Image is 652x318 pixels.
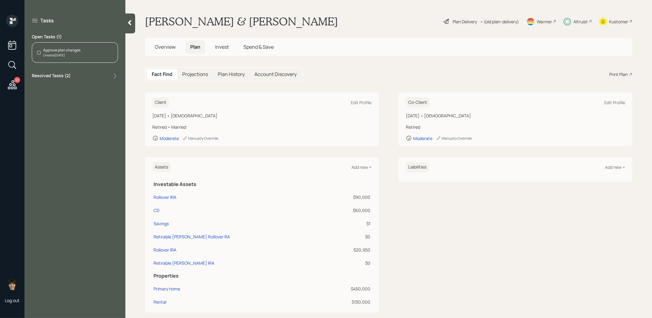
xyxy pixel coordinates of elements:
[152,97,169,108] h6: Client
[406,124,625,130] div: Retired
[609,71,628,78] div: Print Plan
[406,162,429,172] h6: Liabilities
[351,100,372,105] div: Edit Profile
[609,18,628,25] div: Kustomer
[325,286,370,292] div: $450,000
[43,47,80,53] div: Approve plan changes
[573,18,588,25] div: Altruist
[154,286,180,292] div: Primary home
[154,233,230,240] div: Retirable [PERSON_NAME] Rollover RA
[145,15,338,28] h1: [PERSON_NAME] & [PERSON_NAME]
[155,44,176,50] span: Overview
[190,44,200,50] span: Plan
[154,247,176,253] div: Rollover IRA
[453,18,477,25] div: Plan Delivery
[218,71,245,77] h5: Plan History
[154,207,159,214] div: CD
[154,194,176,200] div: Rollover IRA
[436,136,472,141] div: Manually Override
[43,53,80,58] div: Created [DATE]
[406,112,625,119] div: [DATE] • [DEMOGRAPHIC_DATA]
[254,71,297,77] h5: Account Discovery
[154,181,370,187] h5: Investable Assets
[351,164,372,170] div: Add new +
[32,34,118,40] label: Open Tasks ( 1 )
[152,112,372,119] div: [DATE] • [DEMOGRAPHIC_DATA]
[537,18,552,25] div: Warmer
[40,17,54,24] label: Tasks
[152,162,171,172] h6: Assets
[604,100,625,105] div: Edit Profile
[325,260,370,266] div: $0
[14,77,20,83] div: 21
[152,71,172,77] h5: Fact Find
[480,18,519,25] div: • (old plan-delivery)
[325,194,370,200] div: $90,000
[406,97,430,108] h6: Co-Client
[413,135,432,141] div: Moderate
[152,124,372,130] div: Retired • Married
[243,44,274,50] span: Spend & Save
[154,260,214,266] div: Retirable [PERSON_NAME] IRA
[325,233,370,240] div: $0
[325,299,370,305] div: $130,000
[160,135,179,141] div: Moderate
[6,278,18,290] img: treva-nostdahl-headshot.png
[325,247,370,253] div: $20,950
[215,44,229,50] span: Invest
[154,273,370,279] h5: Properties
[183,136,218,141] div: Manually Override
[154,220,169,227] div: Savings
[32,73,71,80] label: Resolved Tasks ( 2 )
[182,71,208,77] h5: Projections
[325,207,370,214] div: $60,000
[605,164,625,170] div: Add new +
[325,220,370,227] div: $1
[5,297,20,303] div: Log out
[154,299,166,305] div: Rental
